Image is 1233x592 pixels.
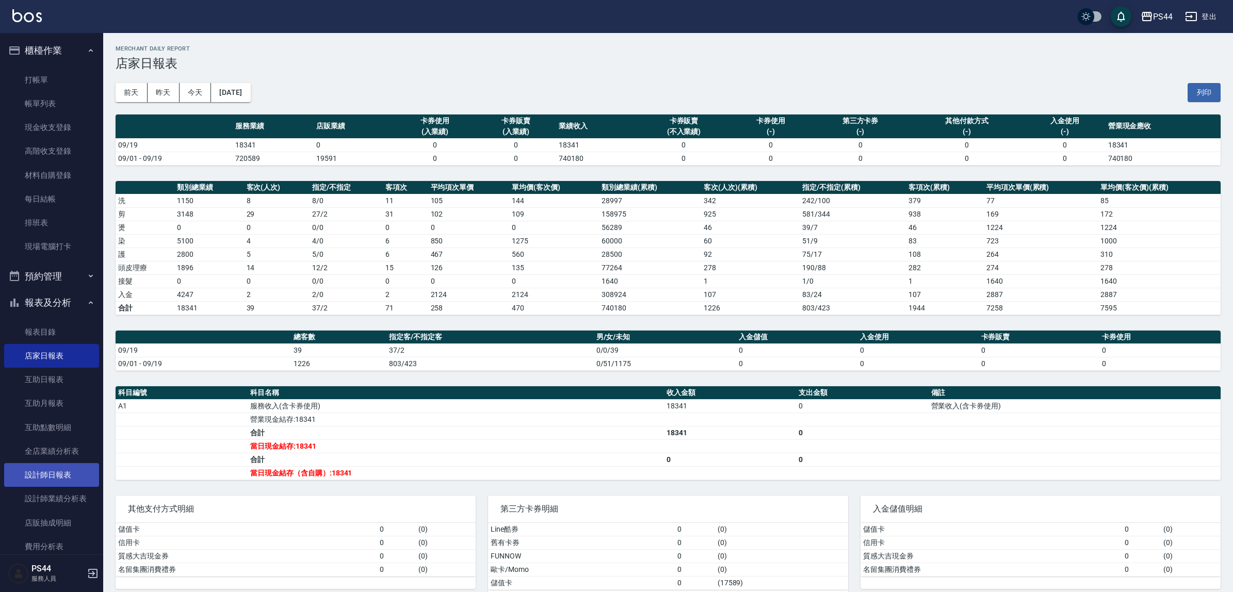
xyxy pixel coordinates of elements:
[383,274,428,288] td: 0
[291,357,386,370] td: 1226
[1106,152,1221,165] td: 740180
[116,523,377,536] td: 儲值卡
[800,248,906,261] td: 75 / 17
[675,523,715,536] td: 0
[1098,207,1221,221] td: 172
[116,207,174,221] td: 剪
[715,576,848,589] td: ( 17589 )
[488,576,675,589] td: 儲值卡
[1161,549,1221,563] td: ( 0 )
[488,536,675,549] td: 舊有卡券
[478,126,554,137] div: (入業績)
[4,37,99,64] button: 櫃檯作業
[4,511,99,535] a: 店販抽成明細
[116,248,174,261] td: 護
[556,152,637,165] td: 740180
[861,536,1122,549] td: 信用卡
[116,536,377,549] td: 信用卡
[310,181,383,194] th: 指定/不指定
[386,357,594,370] td: 803/423
[116,45,1221,52] h2: Merchant Daily Report
[733,126,809,137] div: (-)
[428,288,510,301] td: 2124
[174,181,244,194] th: 類別總業績
[509,261,599,274] td: 135
[715,563,848,576] td: ( 0 )
[1122,523,1161,536] td: 0
[116,152,233,165] td: 09/01 - 09/19
[800,301,906,315] td: 803/423
[31,574,84,583] p: 服務人員
[701,261,800,274] td: 278
[174,261,244,274] td: 1896
[248,439,664,453] td: 當日現金結存:18341
[594,343,737,357] td: 0/0/39
[733,116,809,126] div: 卡券使用
[906,234,984,248] td: 83
[929,386,1221,400] th: 備註
[1098,288,1221,301] td: 2887
[310,248,383,261] td: 5 / 0
[701,234,800,248] td: 60
[599,301,701,315] td: 740180
[800,234,906,248] td: 51 / 9
[1161,563,1221,576] td: ( 0 )
[4,163,99,187] a: 材料自購登錄
[244,221,310,234] td: 0
[386,331,594,344] th: 指定客/不指定客
[4,68,99,92] a: 打帳單
[796,386,928,400] th: 支出金額
[984,181,1098,194] th: 平均項次單價(累積)
[675,576,715,589] td: 0
[116,288,174,301] td: 入金
[4,535,99,558] a: 費用分析表
[701,221,800,234] td: 46
[4,211,99,235] a: 排班表
[675,536,715,549] td: 0
[488,523,675,536] td: Line酷券
[116,138,233,152] td: 09/19
[1161,536,1221,549] td: ( 0 )
[174,221,244,234] td: 0
[4,344,99,368] a: 店家日報表
[599,181,701,194] th: 類別總業績(累積)
[416,536,476,549] td: ( 0 )
[861,549,1122,563] td: 質感大吉現金券
[1122,536,1161,549] td: 0
[599,261,701,274] td: 77264
[1027,126,1103,137] div: (-)
[211,83,250,102] button: [DATE]
[174,194,244,207] td: 1150
[4,139,99,163] a: 高階收支登錄
[1098,221,1221,234] td: 1224
[428,181,510,194] th: 平均項次單價
[428,234,510,248] td: 850
[488,549,675,563] td: FUNNOW
[383,301,428,315] td: 71
[116,563,377,576] td: 名留集團消費禮券
[244,194,310,207] td: 8
[4,463,99,487] a: 設計師日報表
[291,331,386,344] th: 總客數
[906,274,984,288] td: 1
[116,523,476,577] table: a dense table
[701,301,800,315] td: 1226
[116,343,291,357] td: 09/19
[314,114,395,139] th: 店販業績
[248,386,664,400] th: 科目名稱
[12,9,42,22] img: Logo
[1111,6,1131,27] button: save
[428,248,510,261] td: 467
[248,399,664,413] td: 服務收入(含卡券使用)
[1025,152,1106,165] td: 0
[701,274,800,288] td: 1
[4,487,99,511] a: 設計師業績分析表
[906,181,984,194] th: 客項次(累積)
[929,399,1221,413] td: 營業收入(含卡券使用)
[488,563,675,576] td: 歐卡/Momo
[715,523,848,536] td: ( 0 )
[428,221,510,234] td: 0
[1099,331,1221,344] th: 卡券使用
[796,399,928,413] td: 0
[509,221,599,234] td: 0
